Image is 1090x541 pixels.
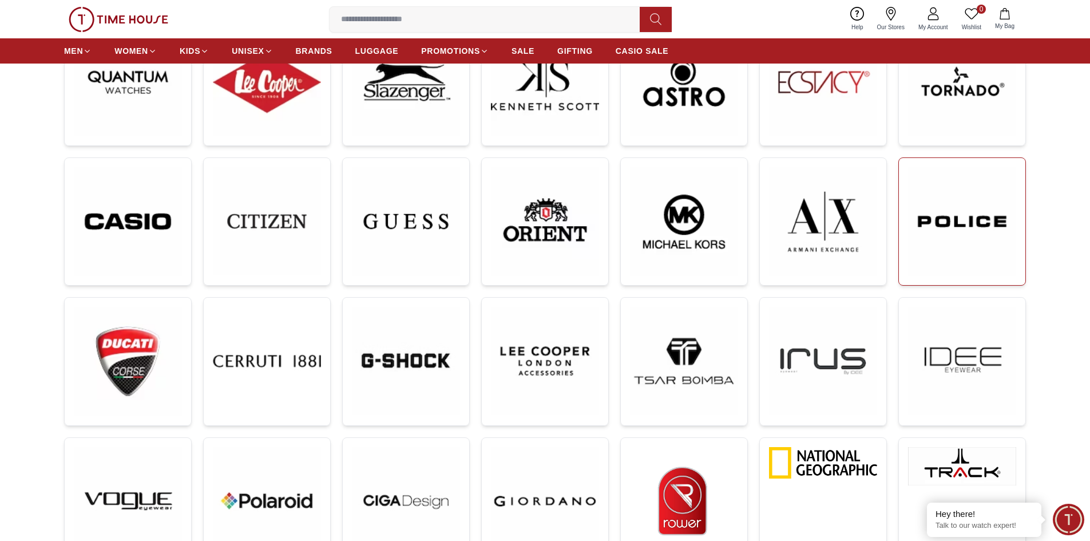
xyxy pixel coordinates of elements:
span: GIFTING [557,45,593,57]
img: ... [352,307,460,415]
button: My Bag [988,6,1021,33]
div: Chat Widget [1053,504,1084,535]
img: ... [630,167,738,276]
img: ... [769,167,877,276]
img: ... [74,167,182,276]
p: Talk to our watch expert! [936,521,1033,531]
a: SALE [512,41,534,61]
span: CASIO SALE [616,45,669,57]
img: ... [630,28,738,136]
img: ... [69,7,168,32]
span: UNISEX [232,45,264,57]
span: My Account [914,23,953,31]
span: Wishlist [957,23,986,31]
span: SALE [512,45,534,57]
span: LUGGAGE [355,45,399,57]
img: ... [352,167,460,276]
img: ... [491,307,599,415]
img: ... [908,167,1016,276]
span: Our Stores [873,23,909,31]
img: ... [630,307,738,415]
span: MEN [64,45,83,57]
a: KIDS [180,41,209,61]
a: Our Stores [870,5,911,34]
img: ... [908,447,1016,485]
span: WOMEN [114,45,148,57]
a: WOMEN [114,41,157,61]
img: ... [213,28,321,136]
a: UNISEX [232,41,272,61]
img: ... [769,447,877,479]
img: ... [491,167,599,276]
span: KIDS [180,45,200,57]
span: 0 [977,5,986,14]
img: ... [74,28,182,136]
div: Hey there! [936,508,1033,520]
a: Help [845,5,870,34]
img: ... [213,307,321,415]
img: ... [74,307,182,416]
a: LUGGAGE [355,41,399,61]
a: BRANDS [296,41,332,61]
img: ... [213,167,321,275]
a: 0Wishlist [955,5,988,34]
a: CASIO SALE [616,41,669,61]
img: ... [769,307,877,415]
a: PROMOTIONS [421,41,489,61]
img: ... [908,307,1016,415]
img: ... [908,28,1016,136]
span: Help [847,23,868,31]
img: ... [491,28,599,136]
span: My Bag [990,22,1019,30]
span: PROMOTIONS [421,45,480,57]
img: ... [769,28,877,136]
a: MEN [64,41,92,61]
span: BRANDS [296,45,332,57]
img: ... [352,28,460,136]
a: GIFTING [557,41,593,61]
